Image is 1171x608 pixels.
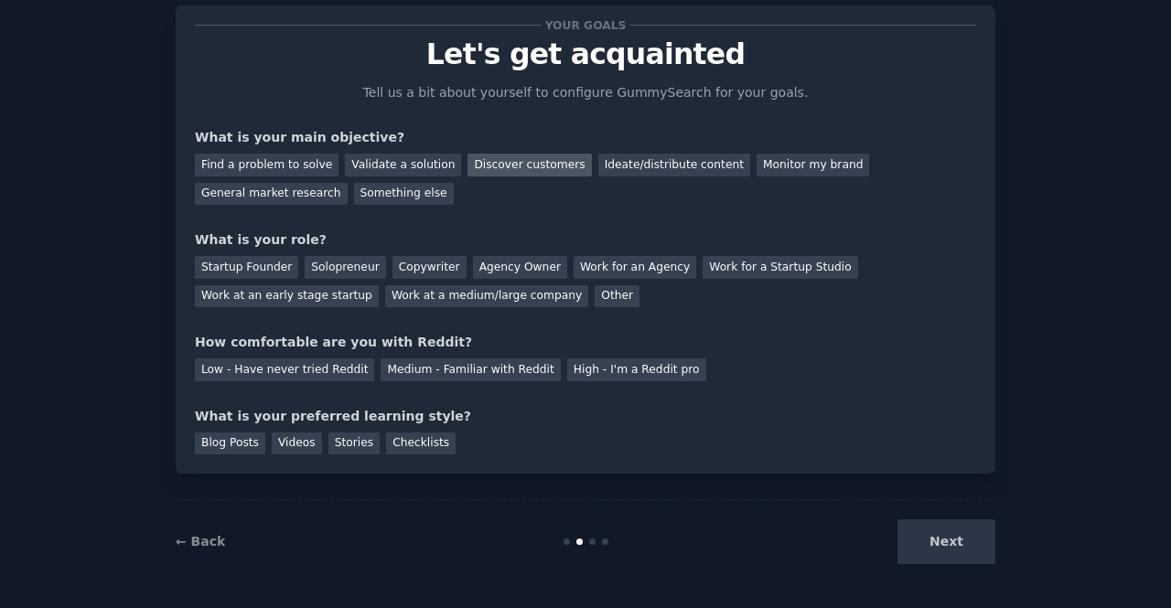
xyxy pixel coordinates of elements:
[703,256,857,279] div: Work for a Startup Studio
[542,16,629,35] span: Your goals
[305,256,385,279] div: Solopreneur
[354,183,454,206] div: Something else
[574,256,696,279] div: Work for an Agency
[567,358,706,381] div: High - I'm a Reddit pro
[195,407,976,426] div: What is your preferred learning style?
[328,432,380,455] div: Stories
[757,154,869,176] div: Monitor my brand
[272,432,322,455] div: Videos
[598,154,750,176] div: Ideate/distribute content
[195,38,976,70] p: Let's get acquainted
[195,183,348,206] div: General market research
[195,154,338,176] div: Find a problem to solve
[392,256,467,279] div: Copywriter
[195,230,976,250] div: What is your role?
[195,256,298,279] div: Startup Founder
[195,128,976,147] div: What is your main objective?
[195,333,976,352] div: How comfortable are you with Reddit?
[385,285,588,308] div: Work at a medium/large company
[355,83,816,102] p: Tell us a bit about yourself to configure GummySearch for your goals.
[176,534,225,549] a: ← Back
[473,256,567,279] div: Agency Owner
[195,432,265,455] div: Blog Posts
[195,358,374,381] div: Low - Have never tried Reddit
[595,285,639,308] div: Other
[467,154,591,176] div: Discover customers
[381,358,560,381] div: Medium - Familiar with Reddit
[386,432,456,455] div: Checklists
[345,154,461,176] div: Validate a solution
[195,285,379,308] div: Work at an early stage startup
